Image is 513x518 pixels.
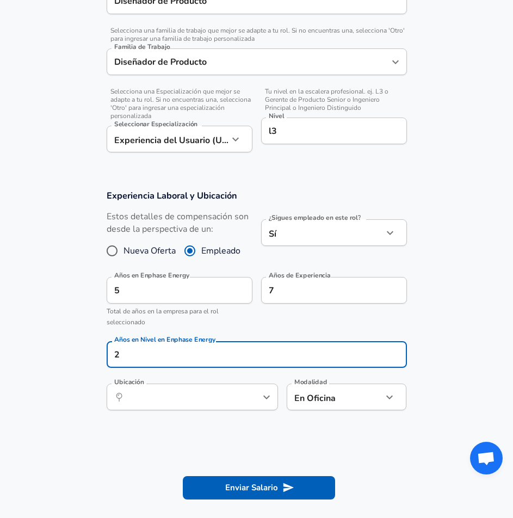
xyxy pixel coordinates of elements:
label: Años de Experiencia [269,272,331,279]
label: Años en Nivel en Enphase Energy [114,336,215,343]
input: 7 [261,277,383,304]
div: En Oficina [287,384,367,410]
button: Enviar Salario [183,476,335,499]
div: Experiencia del Usuario (UX) [107,126,228,152]
span: Selecciona una familia de trabajo que mejor se adapte a tu rol. Si no encuentras una, selecciona ... [107,27,407,43]
label: Modalidad [294,379,327,385]
span: Total de años en la empresa para el rol seleccionado [107,307,219,326]
label: Seleccionar Especialización [114,121,197,127]
input: L3 [266,122,402,139]
span: Tu nivel en la escalera profesional. ej. L3 o Gerente de Producto Senior o Ingeniero Principal o ... [261,88,407,112]
button: Open [259,390,274,405]
input: 0 [107,277,228,304]
label: Ubicación [114,379,144,385]
div: Sí [261,219,383,246]
input: Ingeniero de Software [112,53,386,70]
span: Selecciona una Especialización que mejor se adapte a tu rol. Si no encuentras una, selecciona 'Ot... [107,88,252,120]
input: 1 [107,341,383,368]
label: Estos detalles de compensación son desde la perspectiva de un: [107,211,252,236]
label: Familia de Trabajo [114,44,170,50]
label: Años en Enphase Energy [114,272,189,279]
button: Open [388,54,403,70]
label: Nivel [269,113,285,119]
h3: Experiencia Laboral y Ubicación [107,189,407,202]
div: Chat abierto [470,442,503,474]
span: Nueva Oferta [123,244,176,257]
span: Empleado [201,244,240,257]
label: ¿Sigues empleado en este rol? [269,214,361,221]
